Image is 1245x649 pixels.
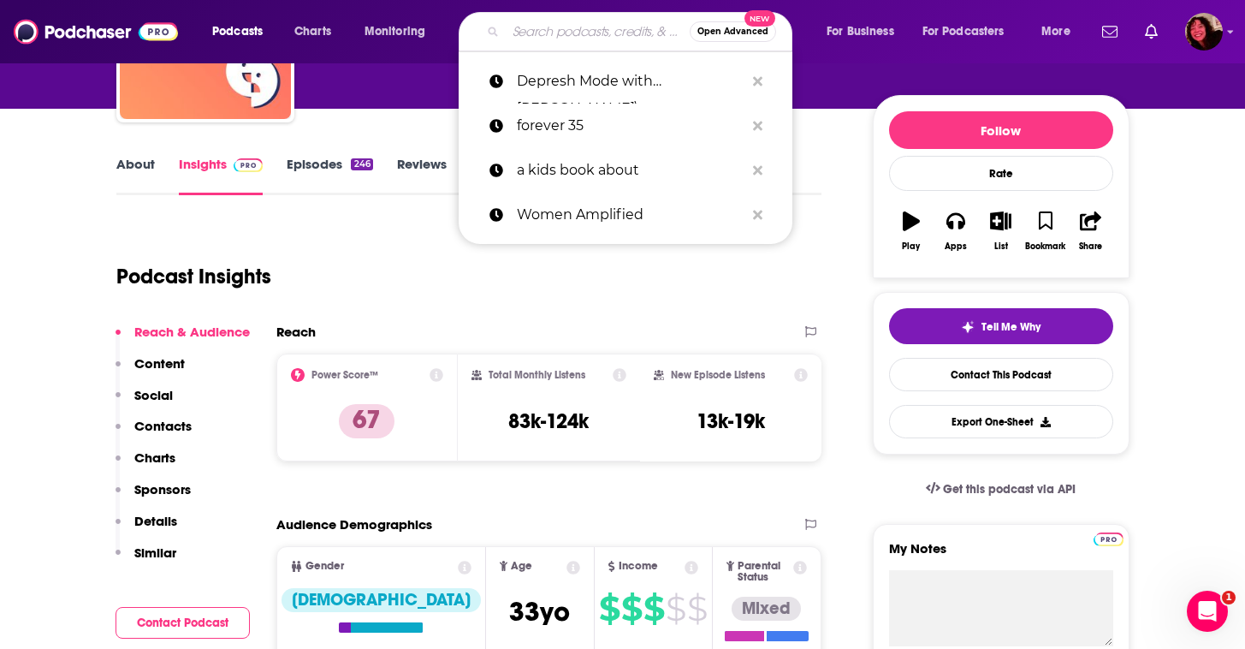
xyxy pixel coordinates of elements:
span: Gender [305,561,344,572]
span: Income [619,561,658,572]
a: forever 35 [459,104,792,148]
h2: Total Monthly Listens [489,369,585,381]
div: Share [1079,241,1102,252]
img: Podchaser Pro [1094,533,1123,546]
div: List [994,241,1008,252]
p: Depresh Mode with John Moe\ [517,59,744,104]
a: InsightsPodchaser Pro [179,156,264,195]
a: Reviews [397,156,447,195]
div: Bookmark [1025,241,1065,252]
p: 67 [339,404,394,438]
button: Follow [889,111,1113,149]
input: Search podcasts, credits, & more... [506,18,690,45]
span: Parental Status [738,561,791,583]
span: Charts [294,20,331,44]
div: Mixed [732,597,801,621]
h2: New Episode Listens [671,369,765,381]
h2: Audience Demographics [276,516,432,533]
p: Sponsors [134,481,191,497]
button: Contact Podcast [116,607,250,639]
span: 33 yo [509,595,570,628]
h1: Podcast Insights [116,264,271,289]
a: Episodes246 [287,156,372,195]
button: Content [116,355,185,387]
button: List [978,200,1023,262]
button: Share [1068,200,1112,262]
p: Content [134,355,185,372]
h3: 83k-124k [508,408,589,434]
button: Open AdvancedNew [690,21,776,42]
span: 1 [1222,591,1236,604]
p: Details [134,513,177,529]
a: Contact This Podcast [889,358,1113,391]
button: Play [889,200,934,262]
span: Age [511,561,532,572]
h2: Power Score™ [311,369,378,381]
span: Tell Me Why [981,320,1040,334]
div: Rate [889,156,1113,191]
button: open menu [200,18,285,45]
button: open menu [1029,18,1092,45]
button: Reach & Audience [116,324,250,355]
p: Similar [134,545,176,561]
span: $ [599,595,620,622]
button: Apps [934,200,978,262]
span: Get this podcast via API [943,482,1076,497]
span: $ [666,595,685,622]
span: For Podcasters [922,20,1005,44]
button: open menu [815,18,916,45]
div: Apps [945,241,967,252]
button: Bookmark [1023,200,1068,262]
img: tell me why sparkle [961,320,975,334]
span: $ [621,595,642,622]
iframe: Intercom live chat [1187,591,1228,632]
span: Logged in as Kathryn-Musilek [1185,13,1223,51]
p: Women Amplified [517,193,744,237]
p: Reach & Audience [134,324,250,340]
span: New [744,10,775,27]
p: Social [134,387,173,403]
a: Get this podcast via API [912,468,1090,510]
p: a kids book about [517,148,744,193]
a: Show notifications dropdown [1138,17,1165,46]
button: Contacts [116,418,192,450]
button: Show profile menu [1185,13,1223,51]
button: open menu [911,18,1029,45]
img: Podchaser Pro [234,158,264,172]
a: Show notifications dropdown [1095,17,1124,46]
span: Podcasts [212,20,263,44]
button: Export One-Sheet [889,405,1113,438]
button: Charts [116,450,175,481]
button: Similar [116,545,176,576]
span: Open Advanced [697,27,768,36]
label: My Notes [889,540,1113,570]
h2: Reach [276,324,316,340]
button: Social [116,387,173,419]
a: Women Amplified [459,193,792,237]
a: Pro website [1094,530,1123,546]
span: $ [687,595,707,622]
span: $ [643,595,664,622]
span: Monitoring [365,20,425,44]
img: Podchaser - Follow, Share and Rate Podcasts [14,15,178,48]
div: 246 [351,158,372,170]
span: For Business [827,20,894,44]
button: tell me why sparkleTell Me Why [889,308,1113,344]
a: a kids book about [459,148,792,193]
button: Sponsors [116,481,191,513]
a: About [116,156,155,195]
a: Charts [283,18,341,45]
a: Depresh Mode with [PERSON_NAME]\ [459,59,792,104]
p: Charts [134,450,175,466]
div: Search podcasts, credits, & more... [475,12,809,51]
h3: 13k-19k [697,408,765,434]
button: open menu [353,18,448,45]
div: Play [902,241,920,252]
button: Details [116,513,177,545]
img: User Profile [1185,13,1223,51]
div: [DEMOGRAPHIC_DATA] [282,588,481,612]
span: More [1041,20,1070,44]
p: Contacts [134,418,192,434]
p: forever 35 [517,104,744,148]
